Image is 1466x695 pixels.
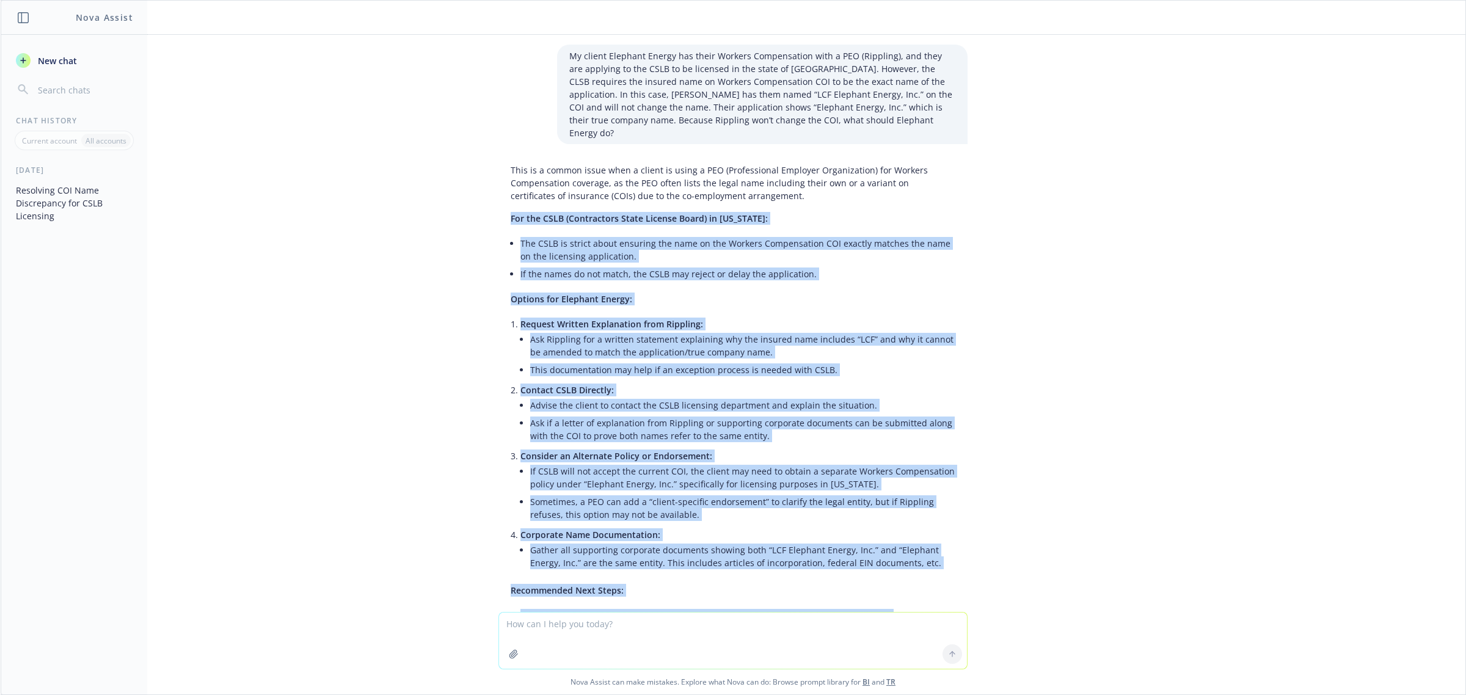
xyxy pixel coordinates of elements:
li: Try to obtain a written explanation or any alternative paperwork from Rippling. [520,606,955,624]
a: TR [886,677,895,687]
button: Resolving COI Name Discrepancy for CSLB Licensing [11,180,137,226]
li: Sometimes, a PEO can add a “client-specific endorsement” to clarify the legal entity, but if Ripp... [530,493,955,523]
p: My client Elephant Energy has their Workers Compensation with a PEO (Rippling), and they are appl... [569,49,955,139]
span: New chat [35,54,77,67]
li: Ask if a letter of explanation from Rippling or supporting corporate documents can be submitted a... [530,414,955,445]
li: Advise the client to contact the CSLB licensing department and explain the situation. [530,396,955,414]
span: Options for Elephant Energy: [511,293,632,305]
a: BI [862,677,870,687]
div: Chat History [1,115,147,126]
span: Nova Assist can make mistakes. Explore what Nova can do: Browse prompt library for and [5,669,1461,694]
p: Current account [22,136,77,146]
li: This documentation may help if an exception process is needed with CSLB. [530,361,955,379]
button: New chat [11,49,137,71]
li: If CSLB will not accept the current COI, the client may need to obtain a separate Workers Compens... [530,462,955,493]
div: [DATE] [1,165,147,175]
span: Request Written Explanation from Rippling: [520,318,703,330]
span: Corporate Name Documentation: [520,529,660,540]
li: The CSLB is strict about ensuring the name on the Workers Compensation COI exactly matches the na... [520,235,955,265]
span: Immediate: [520,609,567,621]
li: If the names do not match, the CSLB may reject or delay the application. [520,265,955,283]
li: Gather all supporting corporate documents showing both “LCF Elephant Energy, Inc.” and “Elephant ... [530,541,955,572]
span: Consider an Alternate Policy or Endorsement: [520,450,712,462]
p: This is a common issue when a client is using a PEO (Professional Employer Organization) for Work... [511,164,955,202]
input: Search chats [35,81,133,98]
span: Recommended Next Steps: [511,584,624,596]
span: For the CSLB (Contractors State License Board) in [US_STATE]: [511,213,768,224]
h1: Nova Assist [76,11,133,24]
p: All accounts [86,136,126,146]
li: Ask Rippling for a written statement explaining why the insured name includes “LCF” and why it ca... [530,330,955,361]
span: Contact CSLB Directly: [520,384,614,396]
